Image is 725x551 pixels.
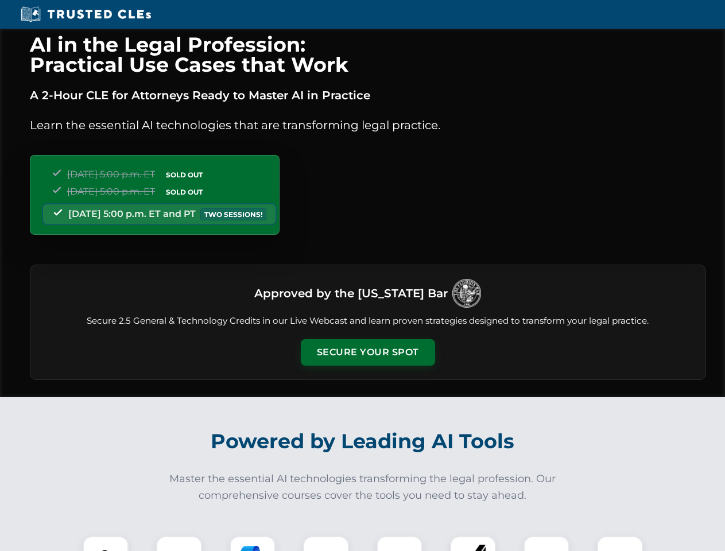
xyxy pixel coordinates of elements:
span: SOLD OUT [162,186,207,198]
p: Master the essential AI technologies transforming the legal profession. Our comprehensive courses... [162,471,564,504]
span: [DATE] 5:00 p.m. ET [67,169,155,180]
h3: Approved by the [US_STATE] Bar [254,283,448,304]
p: Learn the essential AI technologies that are transforming legal practice. [30,116,706,134]
button: Secure Your Spot [301,339,435,366]
img: Logo [452,279,481,308]
h2: Powered by Leading AI Tools [45,421,681,461]
span: SOLD OUT [162,169,207,181]
p: A 2-Hour CLE for Attorneys Ready to Master AI in Practice [30,86,706,104]
p: Secure 2.5 General & Technology Credits in our Live Webcast and learn proven strategies designed ... [44,315,692,328]
span: [DATE] 5:00 p.m. ET [67,186,155,197]
img: Trusted CLEs [17,6,154,23]
h1: AI in the Legal Profession: Practical Use Cases that Work [30,34,706,75]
